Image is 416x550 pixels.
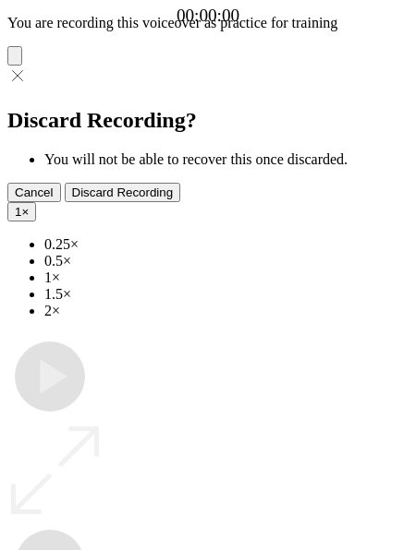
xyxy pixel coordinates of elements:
button: 1× [7,202,36,221]
li: 0.5× [44,253,409,269]
li: 1× [44,269,409,286]
li: 1.5× [44,286,409,303]
li: 0.25× [44,236,409,253]
button: Cancel [7,183,61,202]
li: 2× [44,303,409,319]
h2: Discard Recording? [7,108,409,133]
button: Discard Recording [65,183,181,202]
p: You are recording this voiceover as practice for training [7,15,409,31]
span: 1 [15,205,21,219]
a: 00:00:00 [177,6,239,26]
li: You will not be able to recover this once discarded. [44,151,409,168]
